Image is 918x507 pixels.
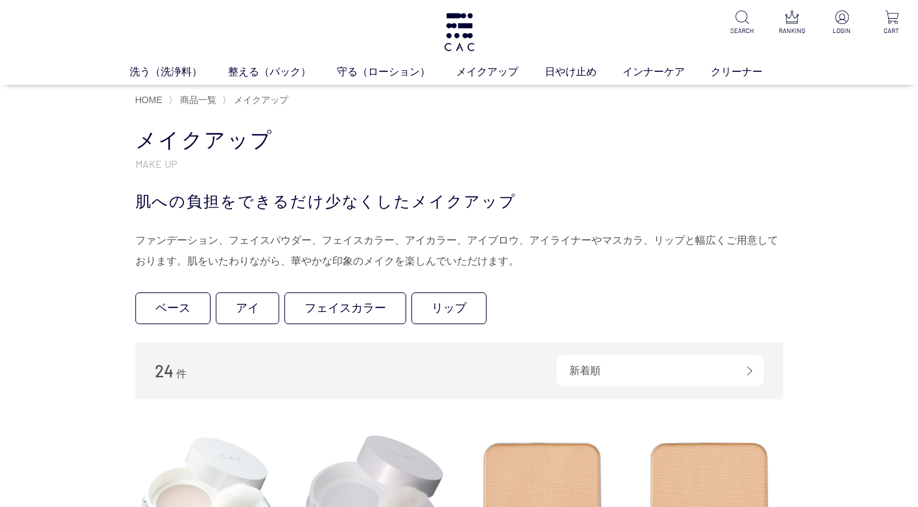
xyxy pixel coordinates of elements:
[776,26,808,36] p: RANKING
[135,157,783,171] p: MAKE UP
[222,94,292,106] li: 〉
[228,64,337,80] a: 整える（パック）
[135,95,163,105] a: HOME
[876,26,908,36] p: CART
[234,95,288,105] span: メイクアップ
[135,292,211,324] a: ベース
[711,64,788,80] a: クリーナー
[180,95,216,105] span: 商品一覧
[456,64,544,80] a: メイクアップ
[168,94,220,106] li: 〉
[826,10,858,36] a: LOGIN
[284,292,406,324] a: フェイスカラー
[411,292,487,324] a: リップ
[231,95,288,105] a: メイクアップ
[178,95,216,105] a: 商品一覧
[337,64,456,80] a: 守る（ローション）
[135,190,783,213] div: 肌への負担をできるだけ少なくしたメイクアップ
[176,368,187,379] span: 件
[155,360,174,381] span: 24
[545,64,623,80] a: 日やけ止め
[776,10,808,36] a: RANKING
[442,13,476,51] img: logo
[216,292,279,324] a: アイ
[726,26,758,36] p: SEARCH
[557,355,764,386] div: 新着順
[826,26,858,36] p: LOGIN
[623,64,711,80] a: インナーケア
[135,230,783,272] div: ファンデーション、フェイスパウダー、フェイスカラー、アイカラー、アイブロウ、アイライナーやマスカラ、リップと幅広くご用意しております。肌をいたわりながら、華やかな印象のメイクを楽しんでいただけます。
[130,64,228,80] a: 洗う（洗浄料）
[876,10,908,36] a: CART
[135,126,783,154] h1: メイクアップ
[726,10,758,36] a: SEARCH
